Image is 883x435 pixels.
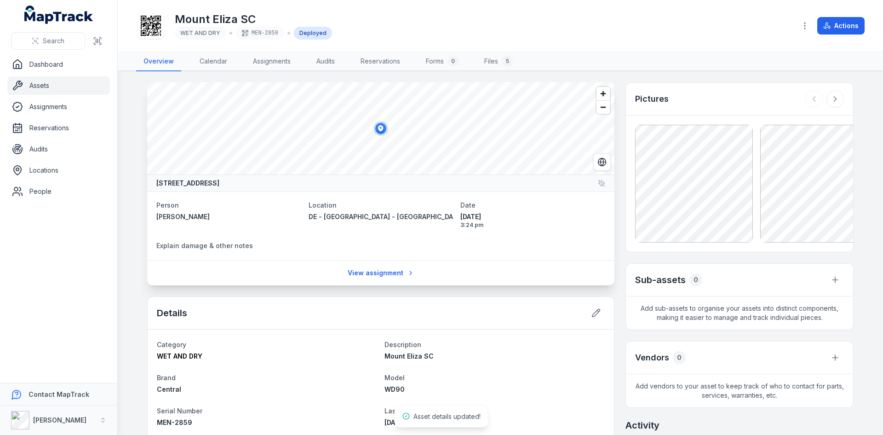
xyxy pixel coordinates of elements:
[294,27,332,40] div: Deployed
[673,351,686,364] div: 0
[156,242,253,249] span: Explain damage & other notes
[384,418,405,426] span: [DATE]
[447,56,459,67] div: 0
[7,119,110,137] a: Reservations
[384,418,405,426] time: 3/25/2025, 12:00:00 AM
[157,385,181,393] span: Central
[309,213,492,220] span: DE - [GEOGRAPHIC_DATA] - [GEOGRAPHIC_DATA] - 89358
[635,273,686,286] h2: Sub-assets
[384,341,421,348] span: Description
[157,307,187,319] h2: Details
[147,82,614,174] canvas: Map
[342,264,420,282] a: View assignment
[384,352,434,360] span: Mount Eliza SC
[29,390,89,398] strong: Contact MapTrack
[7,76,110,95] a: Assets
[7,55,110,74] a: Dashboard
[175,12,332,27] h1: Mount Eliza SC
[157,407,202,415] span: Serial Number
[180,29,220,36] span: WET AND DRY
[593,153,611,171] button: Switch to Satellite View
[460,201,476,209] span: Date
[157,418,192,426] span: MEN-2859
[7,182,110,201] a: People
[236,27,284,40] div: MEN-2859
[626,296,853,330] span: Add sub-assets to organise your assets into distinct components, making it easier to manage and t...
[246,52,298,71] a: Assignments
[353,52,407,71] a: Reservations
[33,416,86,424] strong: [PERSON_NAME]
[157,374,176,382] span: Brand
[7,98,110,116] a: Assignments
[7,161,110,180] a: Locations
[43,36,64,46] span: Search
[384,407,452,415] span: Last Test & Tag Date
[460,212,605,221] span: [DATE]
[460,221,605,229] span: 3:24 pm
[596,100,610,114] button: Zoom out
[156,179,219,188] strong: [STREET_ADDRESS]
[460,212,605,229] time: 8/14/2025, 3:24:20 PM
[309,201,337,209] span: Location
[192,52,235,71] a: Calendar
[157,352,202,360] span: WET AND DRY
[419,52,466,71] a: Forms0
[157,341,186,348] span: Category
[635,93,669,105] h3: Pictures
[626,374,853,407] span: Add vendors to your asset to keep track of who to contact for parts, services, warranties, etc.
[384,374,405,382] span: Model
[309,52,342,71] a: Audits
[413,412,481,420] span: Asset details updated!
[136,52,181,71] a: Overview
[502,56,513,67] div: 5
[689,273,702,286] div: 0
[477,52,520,71] a: Files5
[596,87,610,100] button: Zoom in
[625,419,659,432] h2: Activity
[7,140,110,158] a: Audits
[11,32,85,50] button: Search
[817,17,865,35] button: Actions
[384,385,405,393] span: WD90
[24,6,93,24] a: MapTrack
[635,351,669,364] h3: Vendors
[156,212,301,221] a: [PERSON_NAME]
[156,201,179,209] span: Person
[309,212,453,221] a: DE - [GEOGRAPHIC_DATA] - [GEOGRAPHIC_DATA] - 89358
